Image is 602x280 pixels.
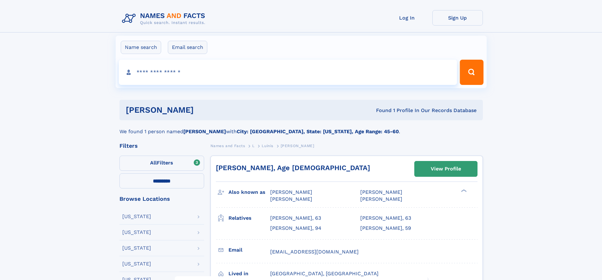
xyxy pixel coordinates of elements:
[183,128,226,134] b: [PERSON_NAME]
[270,249,359,255] span: [EMAIL_ADDRESS][DOMAIN_NAME]
[119,60,457,85] input: search input
[150,160,157,166] span: All
[119,143,204,149] div: Filters
[262,144,273,148] span: Luinis
[228,187,270,198] h3: Also known as
[285,107,477,114] div: Found 1 Profile In Our Records Database
[122,230,151,235] div: [US_STATE]
[168,41,207,54] label: Email search
[228,268,270,279] h3: Lived in
[360,189,402,195] span: [PERSON_NAME]
[360,225,411,232] a: [PERSON_NAME], 59
[459,189,467,193] div: ❯
[126,106,285,114] h1: [PERSON_NAME]
[270,215,321,222] a: [PERSON_NAME], 63
[270,196,312,202] span: [PERSON_NAME]
[119,120,483,135] div: We found 1 person named with .
[382,10,432,26] a: Log In
[228,213,270,223] h3: Relatives
[281,144,314,148] span: [PERSON_NAME]
[237,128,399,134] b: City: [GEOGRAPHIC_DATA], State: [US_STATE], Age Range: 45-60
[432,10,483,26] a: Sign Up
[431,162,461,176] div: View Profile
[122,246,151,251] div: [US_STATE]
[270,225,321,232] a: [PERSON_NAME], 94
[228,245,270,255] h3: Email
[262,142,273,150] a: Luinis
[216,164,370,172] a: [PERSON_NAME], Age [DEMOGRAPHIC_DATA]
[415,161,477,176] a: View Profile
[121,41,161,54] label: Name search
[270,271,379,277] span: [GEOGRAPHIC_DATA], [GEOGRAPHIC_DATA]
[210,142,245,150] a: Names and Facts
[119,196,204,202] div: Browse Locations
[360,215,411,222] a: [PERSON_NAME], 63
[252,144,255,148] span: L
[122,261,151,266] div: [US_STATE]
[270,189,312,195] span: [PERSON_NAME]
[119,10,210,27] img: Logo Names and Facts
[119,156,204,171] label: Filters
[360,196,402,202] span: [PERSON_NAME]
[252,142,255,150] a: L
[122,214,151,219] div: [US_STATE]
[460,60,483,85] button: Search Button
